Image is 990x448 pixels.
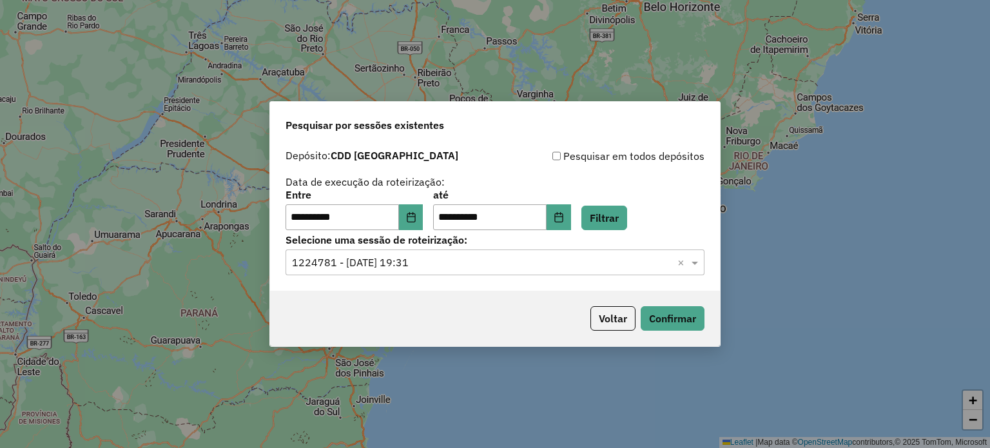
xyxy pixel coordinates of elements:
button: Choose Date [399,204,423,230]
strong: CDD [GEOGRAPHIC_DATA] [331,149,458,162]
button: Confirmar [641,306,704,331]
label: Depósito: [286,148,458,163]
span: Clear all [677,255,688,270]
div: Pesquisar em todos depósitos [495,148,704,164]
label: Selecione uma sessão de roteirização: [286,232,704,248]
label: até [433,187,570,202]
label: Data de execução da roteirização: [286,174,445,190]
button: Choose Date [547,204,571,230]
button: Filtrar [581,206,627,230]
span: Pesquisar por sessões existentes [286,117,444,133]
label: Entre [286,187,423,202]
button: Voltar [590,306,636,331]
